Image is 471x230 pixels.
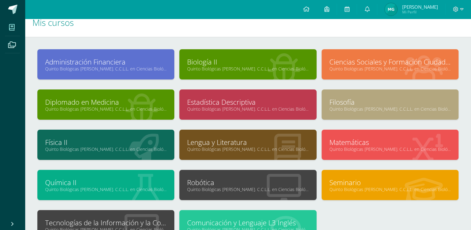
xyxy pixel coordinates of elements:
a: Quinto Biológicas [PERSON_NAME]. C.C.L.L. en Ciencias Biológicas "B" [329,146,451,152]
a: Quinto Biológicas [PERSON_NAME]. C.C.L.L. en Ciencias Biológicas "B" [187,66,309,72]
a: Lengua y Literatura [187,137,309,147]
a: Quinto Biológicas [PERSON_NAME]. C.C.L.L. en Ciencias Biológicas "B" [329,106,451,112]
a: Física II [45,137,167,147]
a: Química II [45,178,167,187]
a: Quinto Biológicas [PERSON_NAME]. C.C.L.L. en Ciencias Biológicas "B" [187,146,309,152]
a: Quinto Biológicas [PERSON_NAME]. C.C.L.L. en Ciencias Biológicas "B" [187,186,309,192]
a: Quinto Biológicas [PERSON_NAME]. C.C.L.L. en Ciencias Biológicas "B" [45,146,167,152]
a: Filosofía [329,97,451,107]
img: a40cbd6312301addb36b6e6b7bac623e.png [385,3,397,16]
a: Ciencias Sociales y Formación Ciudadana II [329,57,451,67]
a: Comunicación y Lenguaje L3 Inglés [187,218,309,228]
a: Seminario [329,178,451,187]
a: Administración Financiera [45,57,167,67]
a: Quinto Biológicas [PERSON_NAME]. C.C.L.L. en Ciencias Biológicas "B" [45,186,167,192]
a: Quinto Biológicas [PERSON_NAME]. C.C.L.L. en Ciencias Biológicas "B" [187,106,309,112]
span: [PERSON_NAME] [402,4,438,10]
span: Mi Perfil [402,9,438,15]
a: Matemáticas [329,137,451,147]
a: Quinto Biológicas [PERSON_NAME]. C.C.L.L. en Ciencias Biológicas "B" [329,66,451,72]
a: Quinto Biológicas [PERSON_NAME]. C.C.L.L. en Ciencias Biológicas "B" [329,186,451,192]
span: Mis cursos [32,17,74,28]
a: Robótica [187,178,309,187]
a: Estadística Descriptiva [187,97,309,107]
a: Biología II [187,57,309,67]
a: Quinto Biológicas [PERSON_NAME]. C.C.L.L. en Ciencias Biológicas "B" [45,106,167,112]
a: Diplomado en Medicina [45,97,167,107]
a: Tecnologías de la Información y la Comunicación II [45,218,167,228]
a: Quinto Biológicas [PERSON_NAME]. C.C.L.L. en Ciencias Biológicas "B" [45,66,167,72]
